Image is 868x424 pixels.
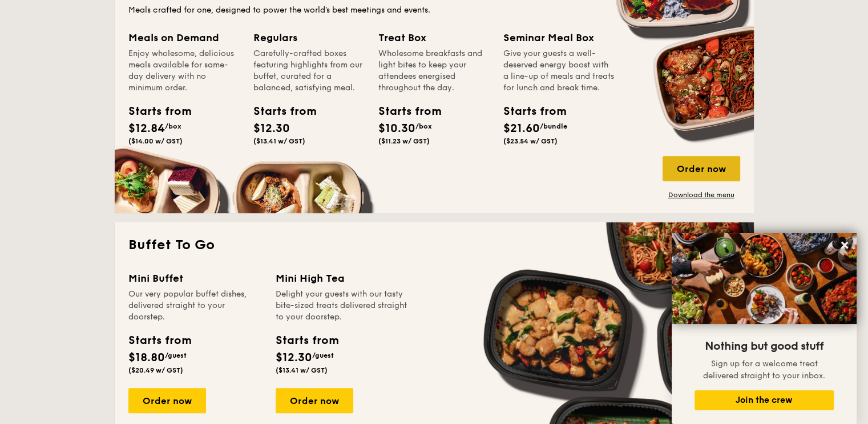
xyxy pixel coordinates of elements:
span: $12.30 [253,122,290,135]
div: Delight your guests with our tasty bite-sized treats delivered straight to your doorstep. [276,289,409,323]
span: ($14.00 w/ GST) [128,137,183,145]
div: Starts from [128,103,180,120]
span: ($13.41 w/ GST) [276,366,328,374]
div: Treat Box [378,30,490,46]
span: Sign up for a welcome treat delivered straight to your inbox. [703,359,825,381]
span: /guest [165,351,187,359]
span: /box [415,122,432,130]
div: Seminar Meal Box [503,30,615,46]
span: $10.30 [378,122,415,135]
div: Order now [128,388,206,413]
span: ($11.23 w/ GST) [378,137,430,145]
a: Download the menu [663,190,740,199]
span: ($13.41 w/ GST) [253,137,305,145]
div: Starts from [276,332,338,349]
div: Starts from [378,103,430,120]
div: Starts from [253,103,305,120]
div: Our very popular buffet dishes, delivered straight to your doorstep. [128,289,262,323]
span: /box [165,122,181,130]
button: Join the crew [695,390,834,410]
div: Order now [276,388,353,413]
div: Starts from [128,332,191,349]
div: Wholesome breakfasts and light bites to keep your attendees energised throughout the day. [378,48,490,94]
div: Give your guests a well-deserved energy boost with a line-up of meals and treats for lunch and br... [503,48,615,94]
div: Meals crafted for one, designed to power the world's best meetings and events. [128,5,740,16]
div: Starts from [503,103,555,120]
span: $18.80 [128,351,165,365]
div: Enjoy wholesome, delicious meals available for same-day delivery with no minimum order. [128,48,240,94]
div: Regulars [253,30,365,46]
div: Order now [663,156,740,181]
span: $12.30 [276,351,312,365]
img: DSC07876-Edit02-Large.jpeg [672,233,857,324]
span: $12.84 [128,122,165,135]
span: /guest [312,351,334,359]
div: Meals on Demand [128,30,240,46]
span: /bundle [540,122,567,130]
h2: Buffet To Go [128,236,740,254]
div: Mini Buffet [128,270,262,286]
div: Carefully-crafted boxes featuring highlights from our buffet, curated for a balanced, satisfying ... [253,48,365,94]
span: Nothing but good stuff [705,339,823,353]
span: $21.60 [503,122,540,135]
span: ($23.54 w/ GST) [503,137,558,145]
div: Mini High Tea [276,270,409,286]
span: ($20.49 w/ GST) [128,366,183,374]
button: Close [835,236,854,254]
